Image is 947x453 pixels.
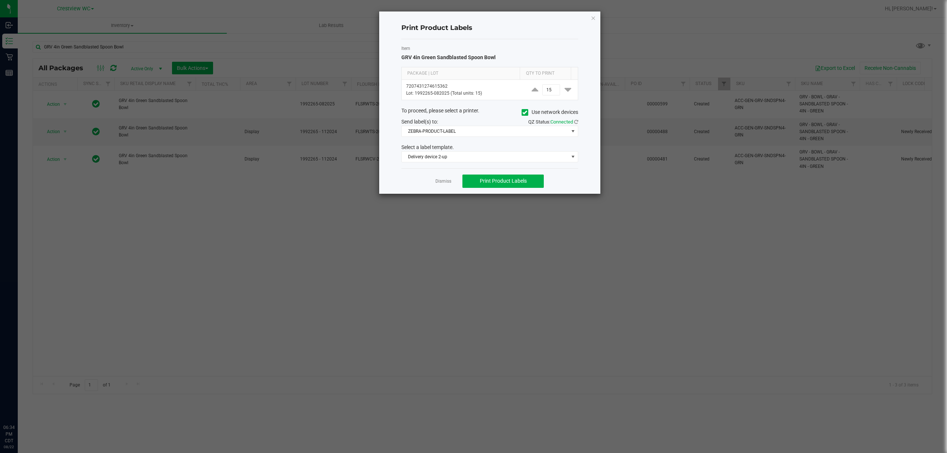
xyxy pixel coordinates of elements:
[401,23,578,33] h4: Print Product Labels
[396,143,584,151] div: Select a label template.
[522,108,578,116] label: Use network devices
[462,175,544,188] button: Print Product Labels
[396,107,584,118] div: To proceed, please select a printer.
[528,119,578,125] span: QZ Status:
[402,67,520,80] th: Package | Lot
[402,152,569,162] span: Delivery device 2-up
[435,178,451,185] a: Dismiss
[401,119,438,125] span: Send label(s) to:
[550,119,573,125] span: Connected
[402,126,569,136] span: ZEBRA-PRODUCT-LABEL
[406,90,520,97] p: Lot: 1992265-082025 (Total units: 15)
[7,394,30,416] iframe: Resource center
[401,45,578,52] label: Item
[406,83,520,90] p: 7207431274615362
[480,178,527,184] span: Print Product Labels
[520,67,570,80] th: Qty to Print
[401,54,496,60] span: GRV 4in Green Sandblasted Spoon Bowl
